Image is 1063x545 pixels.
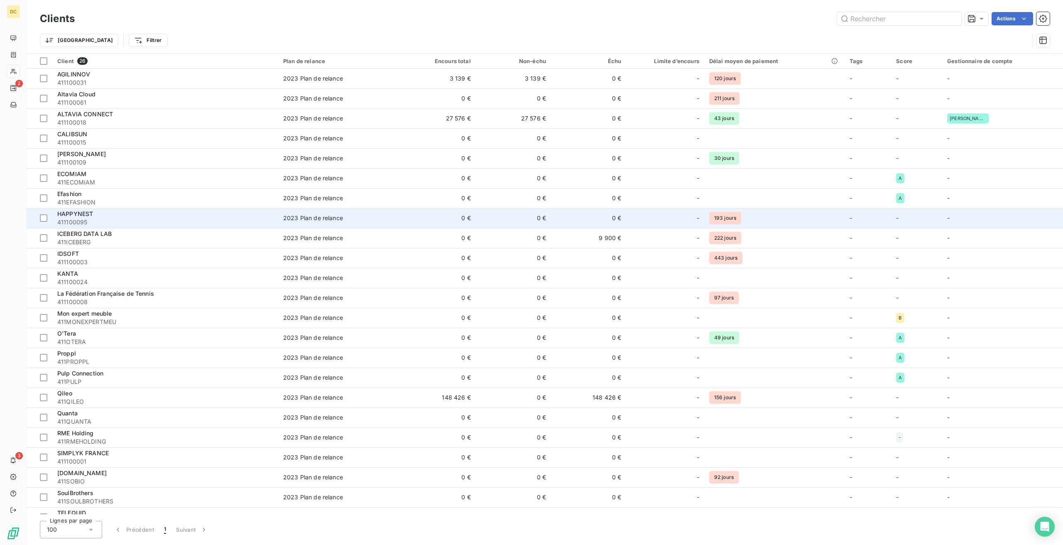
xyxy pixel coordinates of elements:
div: 2023 Plan de relance [283,493,343,501]
span: - [850,214,852,221]
span: ICEBERG DATA LAB [57,230,112,237]
span: 411100008 [57,298,273,306]
td: 0 € [400,148,475,168]
td: 0 € [476,88,551,108]
td: 0 € [476,368,551,388]
td: 0 € [551,69,626,88]
td: 0 € [400,208,475,228]
span: IDSOFT [57,250,79,257]
td: 27 576 € [476,108,551,128]
input: Rechercher [837,12,962,25]
span: - [896,414,899,421]
div: Plan de relance [283,58,396,64]
td: 0 € [476,268,551,288]
span: - [896,115,899,122]
td: 148 426 € [551,388,626,408]
div: Non-échu [481,58,546,64]
td: 0 € [476,467,551,487]
div: 2023 Plan de relance [283,114,343,123]
span: ALTAVIA CONNECT [57,110,113,118]
td: 0 € [551,348,626,368]
span: [PERSON_NAME] [57,150,106,157]
span: Mon expert meuble [57,310,112,317]
span: 30 jours [709,152,739,164]
span: 222 jours [709,232,741,244]
span: - [947,454,950,461]
span: - [697,294,699,302]
td: 0 € [476,328,551,348]
td: 9 900 € [551,228,626,248]
div: 2023 Plan de relance [283,393,343,402]
div: 2023 Plan de relance [283,194,343,202]
span: 43 jours [709,112,739,125]
span: 411100061 [57,98,273,107]
span: - [697,74,699,83]
span: - [896,394,899,401]
span: - [697,214,699,222]
td: 0 € [476,248,551,268]
td: 0 € [551,108,626,128]
span: - [697,314,699,322]
div: 2023 Plan de relance [283,134,343,142]
span: - [697,94,699,103]
span: O'Tera [57,330,76,337]
span: 411SOBIO [57,477,273,486]
td: 0 € [400,328,475,348]
td: 0 € [551,467,626,487]
span: - [850,75,852,82]
td: 0 € [476,148,551,168]
span: 411PROPPL [57,358,273,366]
div: 2023 Plan de relance [283,373,343,382]
span: - [947,194,950,201]
span: - [947,414,950,421]
span: - [697,254,699,262]
td: 0 € [551,368,626,388]
div: Limite d’encours [631,58,699,64]
span: - [947,474,950,481]
td: 0 € [400,268,475,288]
td: 0 € [476,288,551,308]
span: 411QUANTA [57,417,273,426]
span: - [850,334,852,341]
span: 411RMEHOLDING [57,437,273,446]
span: Pulp Connection [57,370,103,377]
button: 1 [159,521,171,538]
td: 0 € [400,368,475,388]
td: 0 € [551,168,626,188]
td: 0 € [551,188,626,208]
span: - [850,294,852,301]
span: [PERSON_NAME] [950,116,986,121]
span: - [697,473,699,481]
div: 2023 Plan de relance [283,334,343,342]
td: 0 € [400,228,475,248]
span: - [697,174,699,182]
a: 2 [7,81,20,95]
span: 49 jours [709,331,739,344]
td: 0 € [551,487,626,507]
td: 0 € [476,388,551,408]
td: 0 € [551,208,626,228]
td: 0 € [476,487,551,507]
span: 411QILEO [57,398,273,406]
span: - [850,414,852,421]
span: - [697,373,699,382]
span: - [947,434,950,441]
span: - [850,194,852,201]
span: - [850,155,852,162]
span: Efashion [57,190,81,197]
td: 0 € [476,348,551,368]
span: 97 jours [709,292,739,304]
span: 411100015 [57,138,273,147]
td: 0 € [551,408,626,427]
div: DC [7,5,20,18]
div: Gestionnaire de compte [947,58,1058,64]
td: 0 € [476,427,551,447]
div: 2023 Plan de relance [283,294,343,302]
td: 0 € [400,447,475,467]
div: Échu [556,58,621,64]
span: 26 [77,57,88,65]
span: - [850,394,852,401]
button: Filtrer [129,34,167,47]
td: 0 € [476,208,551,228]
span: - [850,314,852,321]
